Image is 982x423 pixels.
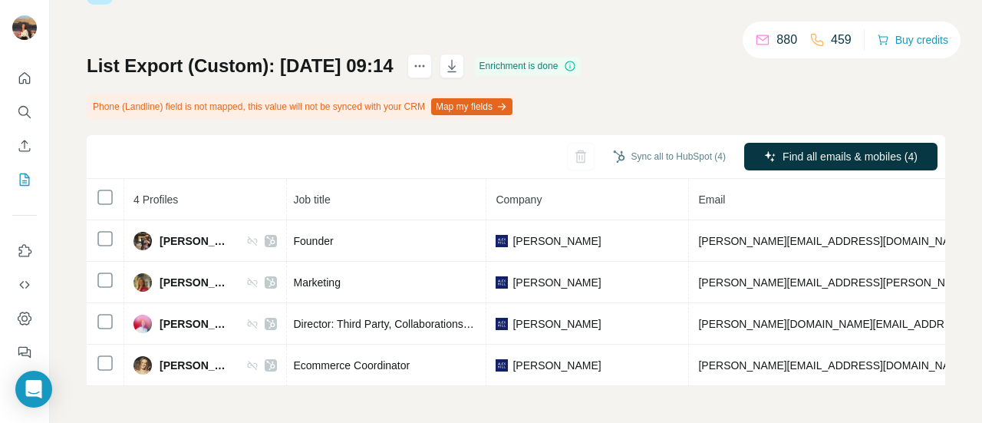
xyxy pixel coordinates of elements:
span: Founder [293,235,333,247]
span: Director: Third Party, Collaborations, Accessories [293,318,526,330]
button: Use Surfe on LinkedIn [12,237,37,265]
span: [PERSON_NAME][EMAIL_ADDRESS][DOMAIN_NAME] [698,359,968,372]
span: [PERSON_NAME] [160,275,231,290]
img: Avatar [133,273,152,292]
p: 459 [831,31,852,49]
span: [PERSON_NAME] [160,358,231,373]
button: Sync all to HubSpot (4) [602,145,736,168]
button: actions [407,54,432,78]
span: Find all emails & mobiles (4) [783,149,918,164]
span: Ecommerce Coordinator [293,359,410,372]
div: Phone (Landline) field is not mapped, this value will not be synced with your CRM [87,94,516,120]
button: Use Surfe API [12,271,37,299]
span: 4 Profiles [133,193,178,206]
img: Avatar [12,15,37,40]
div: Enrichment is done [475,57,582,75]
button: Buy credits [877,29,948,51]
img: company-logo [496,359,508,372]
span: Job title [293,193,330,206]
h1: List Export (Custom): [DATE] 09:14 [87,54,394,78]
button: Quick start [12,64,37,92]
img: Avatar [133,315,152,333]
span: [PERSON_NAME] [512,358,601,373]
button: Dashboard [12,305,37,332]
span: [PERSON_NAME][EMAIL_ADDRESS][DOMAIN_NAME] [698,235,968,247]
span: Marketing [293,276,340,289]
span: [PERSON_NAME] [160,233,231,249]
span: [PERSON_NAME] [512,275,601,290]
img: Avatar [133,356,152,375]
span: [PERSON_NAME] [512,316,601,332]
span: [PERSON_NAME] [512,233,601,249]
img: company-logo [496,235,508,247]
img: company-logo [496,318,508,330]
button: Enrich CSV [12,132,37,160]
p: 880 [776,31,797,49]
img: Avatar [133,232,152,250]
img: company-logo [496,276,508,289]
span: [PERSON_NAME] [160,316,231,332]
button: Search [12,98,37,126]
span: Company [496,193,542,206]
button: Map my fields [431,98,512,115]
button: Find all emails & mobiles (4) [744,143,938,170]
button: My lists [12,166,37,193]
span: Email [698,193,725,206]
div: Open Intercom Messenger [15,371,52,408]
button: Feedback [12,339,37,366]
